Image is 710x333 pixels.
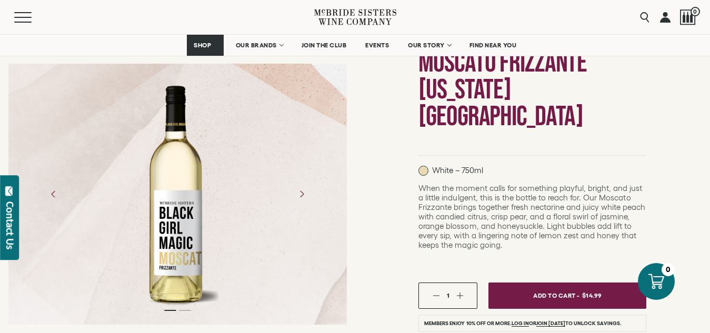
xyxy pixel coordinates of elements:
[164,310,176,311] li: Page dot 1
[358,35,396,56] a: EVENTS
[179,310,191,311] li: Page dot 2
[469,42,517,49] span: FIND NEAR YOU
[662,263,675,276] div: 0
[512,320,529,327] a: Log in
[408,42,445,49] span: OUR STORY
[691,7,700,16] span: 0
[5,201,15,249] div: Contact Us
[187,35,224,56] a: SHOP
[365,42,389,49] span: EVENTS
[533,288,579,303] span: Add To Cart -
[463,35,524,56] a: FIND NEAR YOU
[14,12,52,23] button: Mobile Menu Trigger
[582,288,602,303] span: $14.99
[418,23,646,130] h1: Black Girl Magic Moscato Frizzanté [US_STATE] [GEOGRAPHIC_DATA]
[418,184,645,249] span: When the moment calls for something playful, bright, and just a little indulgent, this is the bot...
[401,35,457,56] a: OUR STORY
[418,166,483,176] p: White – 750ml
[302,42,347,49] span: JOIN THE CLUB
[40,180,67,208] button: Previous
[236,42,277,49] span: OUR BRANDS
[295,35,354,56] a: JOIN THE CLUB
[536,320,565,327] a: join [DATE]
[288,180,315,208] button: Next
[418,315,646,332] li: Members enjoy 10% off or more. or to unlock savings.
[194,42,212,49] span: SHOP
[447,292,449,299] span: 1
[488,282,646,309] button: Add To Cart - $14.99
[229,35,289,56] a: OUR BRANDS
